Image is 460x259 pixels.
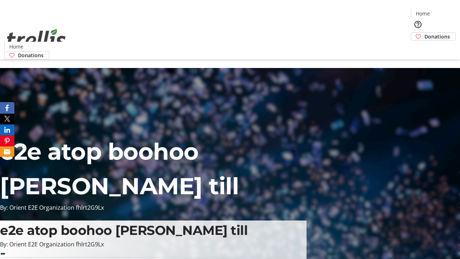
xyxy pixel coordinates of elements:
[411,10,434,17] a: Home
[416,10,430,17] span: Home
[411,41,425,55] button: Cart
[18,51,43,59] span: Donations
[411,32,456,41] a: Donations
[424,33,450,40] span: Donations
[4,21,68,57] img: Orient E2E Organization fhlrt2G9Lx's Logo
[411,17,425,32] button: Help
[9,43,23,50] span: Home
[4,51,49,59] a: Donations
[5,43,28,50] a: Home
